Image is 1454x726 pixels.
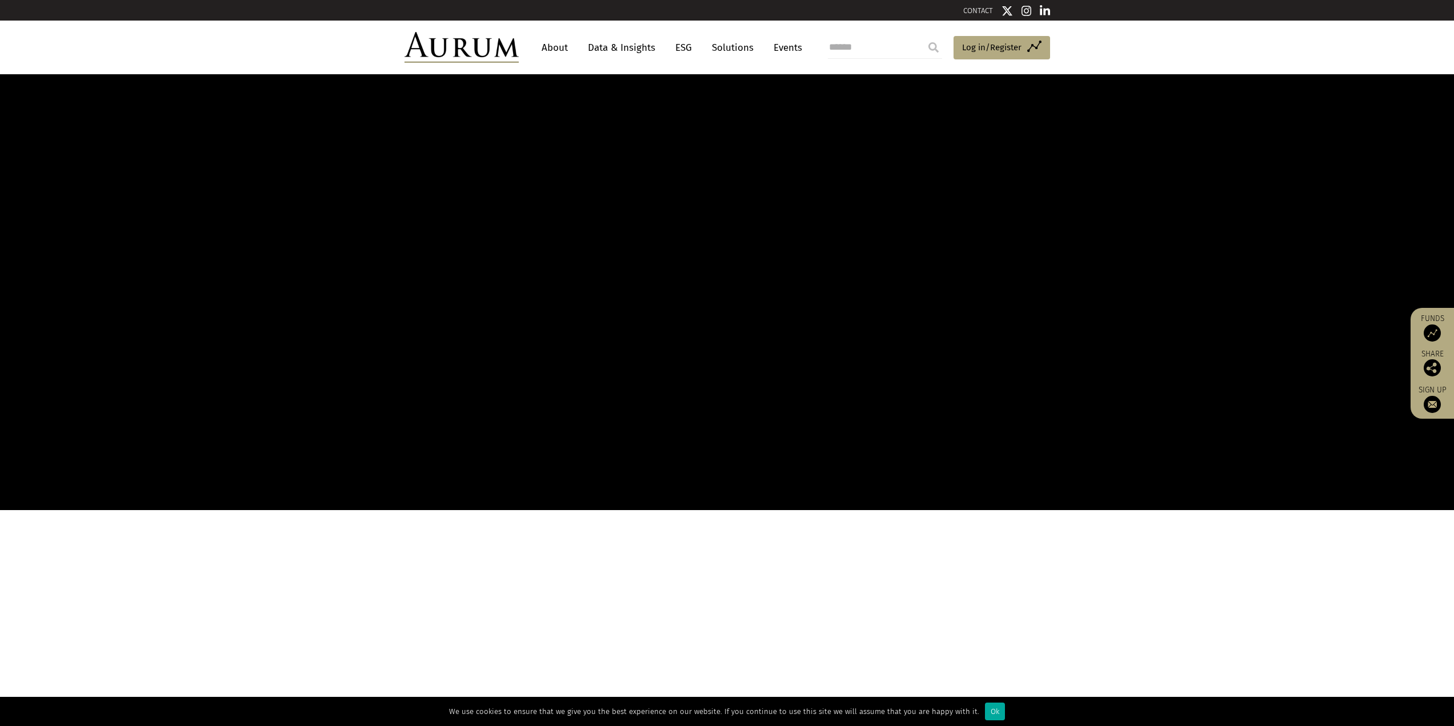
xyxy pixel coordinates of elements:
img: Instagram icon [1022,5,1032,17]
a: Funds [1416,314,1448,342]
div: Ok [985,703,1005,720]
a: Data & Insights [582,37,661,58]
a: Log in/Register [954,36,1050,60]
a: ESG [670,37,698,58]
input: Submit [922,36,945,59]
img: Twitter icon [1002,5,1013,17]
a: Solutions [706,37,759,58]
img: Aurum [404,32,519,63]
img: Sign up to our newsletter [1424,396,1441,413]
a: Sign up [1416,385,1448,413]
a: Events [768,37,802,58]
a: CONTACT [963,6,993,15]
img: Linkedin icon [1040,5,1050,17]
div: Share [1416,350,1448,376]
a: About [536,37,574,58]
img: Share this post [1424,359,1441,376]
img: Access Funds [1424,324,1441,342]
span: Log in/Register [962,41,1022,54]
